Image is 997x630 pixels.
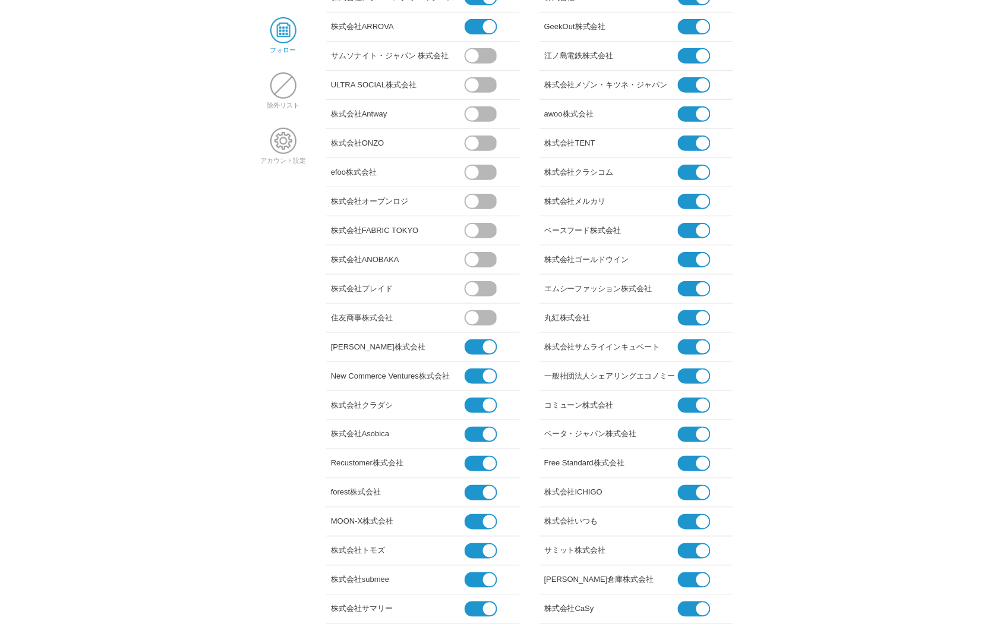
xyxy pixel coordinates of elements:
div: GeekOut株式会社 [544,17,678,32]
div: 江ノ島電鉄株式会社 [544,46,678,61]
div: 株式会社TENT [544,134,678,149]
div: 株式会社ONZO [331,134,465,149]
div: 株式会社Antway [331,105,465,119]
div: 株式会社クラシコム [544,163,678,178]
div: コミューン株式会社 [544,396,678,411]
div: エムシーファッション株式会社 [544,279,678,294]
div: 丸紅株式会社 [544,308,678,323]
div: 住友商事株式会社 [331,308,465,323]
a: フォロー [270,37,296,53]
div: 株式会社オープンロジ [331,192,465,207]
div: [PERSON_NAME]株式会社 [331,338,465,352]
div: 株式会社クラダシ [331,396,465,411]
div: MOON-X株式会社 [331,512,465,527]
div: 株式会社メゾン・キツネ・ジャパン [544,75,678,90]
div: 株式会社トモズ [331,541,465,556]
a: アカウント設定 [260,148,306,164]
div: サムソナイト・ジャパン 株式会社 [331,46,465,61]
div: forest株式会社 [331,483,465,498]
div: 株式会社メルカリ [544,192,678,207]
div: 株式会社いつも [544,512,678,527]
div: 株式会社FABRIC TOKYO [331,221,465,236]
div: ベータ・ジャパン株式会社 [544,425,678,440]
div: 株式会社ICHIGO [544,483,678,498]
a: 除外リスト [267,93,299,109]
div: 一般社団法人シェアリングエコノミー協会 [544,367,678,382]
div: ULTRA SOCIAL株式会社 [331,75,465,90]
div: [PERSON_NAME]倉庫株式会社 [544,571,678,585]
div: awoo株式会社 [544,105,678,119]
div: 株式会社CaSy [544,600,678,615]
div: 株式会社ゴールドウイン [544,250,678,265]
div: 株式会社サムライインキュベート [544,338,678,352]
div: 株式会社プレイド [331,279,465,294]
div: New Commerce Ventures株式会社 [331,367,465,382]
div: Free Standard株式会社 [544,454,678,469]
div: 株式会社ARROVA [331,17,465,32]
div: efoo株式会社 [331,163,465,178]
div: 株式会社Asobica [331,425,465,440]
div: 株式会社submee [331,571,465,585]
div: ベースフード株式会社 [544,221,678,236]
div: 株式会社サマリー [331,600,465,615]
div: Recustomer株式会社 [331,454,465,469]
div: 株式会社ANOBAKA [331,250,465,265]
div: サミット株式会社 [544,541,678,556]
